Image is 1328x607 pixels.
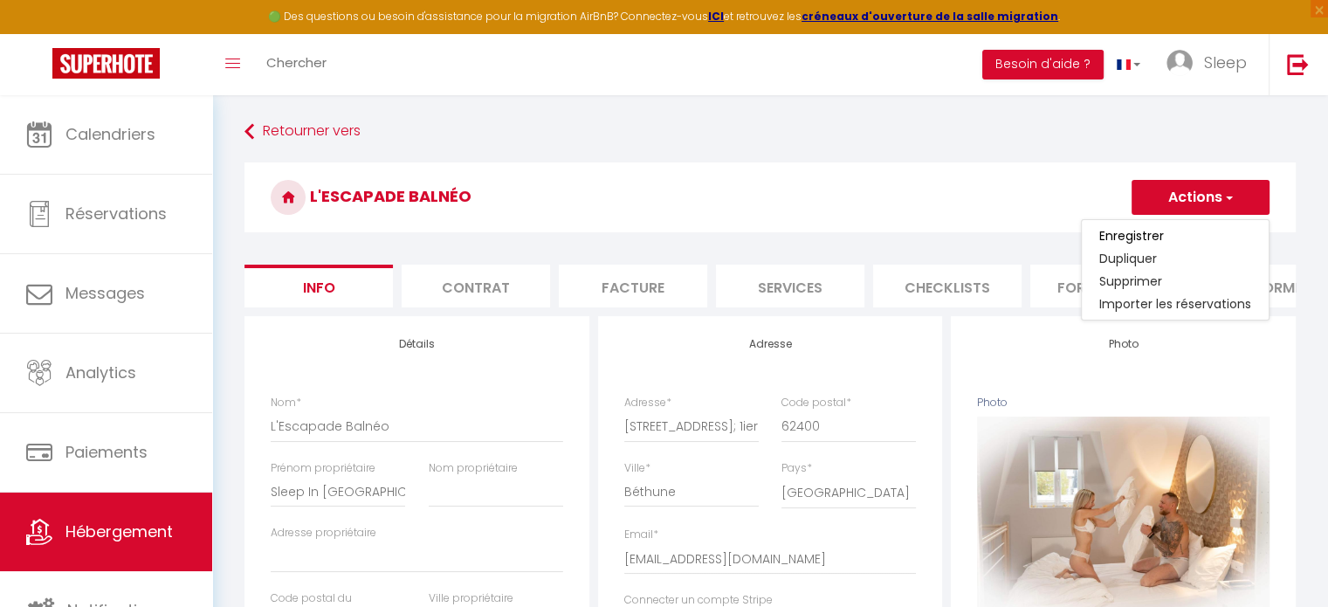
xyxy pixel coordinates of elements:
[982,50,1104,79] button: Besoin d'aide ?
[716,265,864,307] li: Services
[977,395,1008,411] label: Photo
[624,395,671,411] label: Adresse
[429,590,513,607] label: Ville propriétaire
[977,338,1270,350] h4: Photo
[624,460,650,477] label: Ville
[271,460,375,477] label: Prénom propriétaire
[253,34,340,95] a: Chercher
[559,265,707,307] li: Facture
[624,527,658,543] label: Email
[781,395,851,411] label: Code postal
[1099,227,1164,245] input: Enregistrer
[1287,53,1309,75] img: logout
[266,53,327,72] span: Chercher
[52,48,160,79] img: Super Booking
[244,116,1296,148] a: Retourner vers
[1030,265,1179,307] li: Formulaires
[781,460,812,477] label: Pays
[1153,34,1269,95] a: ... Sleep
[402,265,550,307] li: Contrat
[65,441,148,463] span: Paiements
[873,265,1022,307] li: Checklists
[271,395,301,411] label: Nom
[429,460,518,477] label: Nom propriétaire
[65,123,155,145] span: Calendriers
[271,338,563,350] h4: Détails
[708,9,724,24] a: ICI
[271,525,376,541] label: Adresse propriétaire
[65,282,145,304] span: Messages
[1082,247,1269,270] a: Dupliquer
[1132,180,1270,215] button: Actions
[1082,293,1269,315] a: Importer les réservations
[65,362,136,383] span: Analytics
[802,9,1058,24] a: créneaux d'ouverture de la salle migration
[1166,50,1193,76] img: ...
[1204,52,1247,73] span: Sleep
[244,162,1296,232] h3: L'Escapade Balnéo
[624,338,917,350] h4: Adresse
[65,521,173,542] span: Hébergement
[1082,270,1269,293] a: Supprimer
[244,265,393,307] li: Info
[14,7,66,59] button: Ouvrir le widget de chat LiveChat
[65,203,167,224] span: Réservations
